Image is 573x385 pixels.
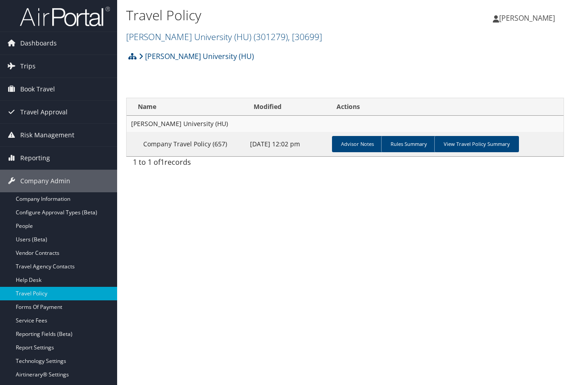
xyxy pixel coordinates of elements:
a: Rules Summary [381,136,436,152]
span: Reporting [20,147,50,169]
img: airportal-logo.png [20,6,110,27]
td: Company Travel Policy (657) [127,132,246,156]
span: 1 [160,157,164,167]
span: , [ 30699 ] [288,31,322,43]
span: Trips [20,55,36,77]
span: Risk Management [20,124,74,146]
span: Book Travel [20,78,55,100]
a: [PERSON_NAME] University (HU) [139,47,254,65]
div: 1 to 1 of records [133,157,229,172]
a: Advisor Notes [332,136,383,152]
h1: Travel Policy [126,6,418,25]
span: ( 301279 ) [254,31,288,43]
a: View Travel Policy Summary [434,136,519,152]
th: Name: activate to sort column ascending [127,98,246,116]
td: [DATE] 12:02 pm [246,132,328,156]
td: [PERSON_NAME] University (HU) [127,116,564,132]
span: Travel Approval [20,101,68,123]
th: Actions [328,98,564,116]
a: [PERSON_NAME] [493,5,564,32]
a: [PERSON_NAME] University (HU) [126,31,322,43]
span: Company Admin [20,170,70,192]
th: Modified: activate to sort column ascending [246,98,328,116]
span: [PERSON_NAME] [499,13,555,23]
span: Dashboards [20,32,57,54]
